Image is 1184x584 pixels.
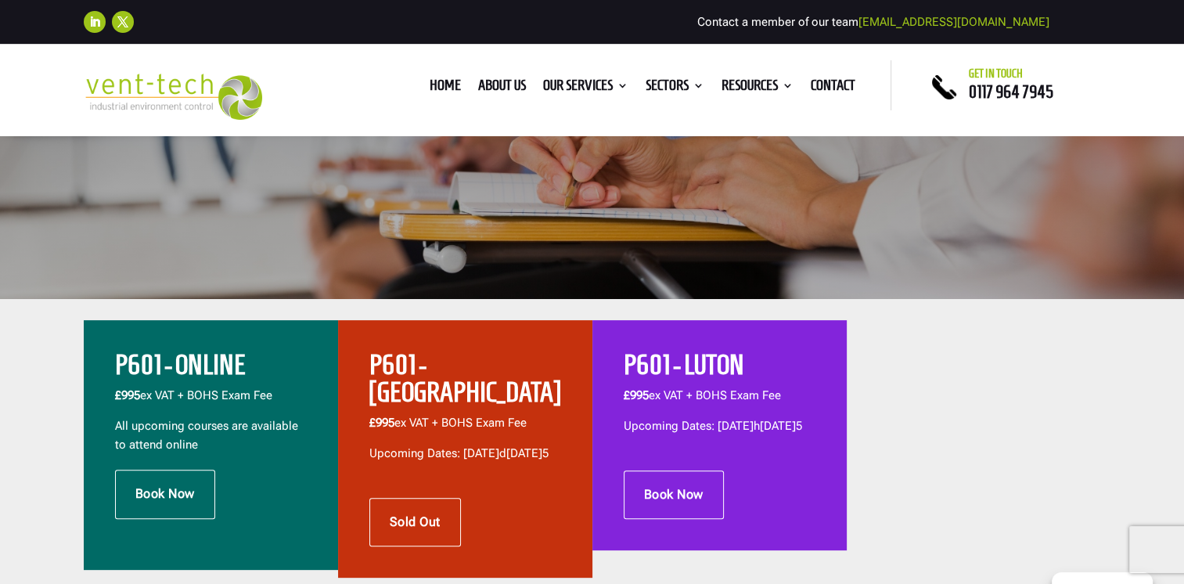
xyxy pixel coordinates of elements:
[115,351,307,387] h2: P601 - ONLINE
[115,388,140,402] b: £995
[624,388,649,402] span: £995
[722,80,794,97] a: Resources
[115,470,215,518] a: Book Now
[112,11,134,33] a: Follow on X
[369,416,394,430] span: £995
[969,82,1053,101] a: 0117 964 7945
[624,387,815,417] p: ex VAT + BOHS Exam Fee
[478,80,526,97] a: About us
[430,80,461,97] a: Home
[697,15,1049,29] span: Contact a member of our team
[858,15,1049,29] a: [EMAIL_ADDRESS][DOMAIN_NAME]
[115,419,298,452] span: All upcoming courses are available to attend online
[811,80,855,97] a: Contact
[624,470,724,519] a: Book Now
[969,67,1023,80] span: Get in touch
[84,74,263,120] img: 2023-09-27T08_35_16.549ZVENT-TECH---Clear-background
[369,414,561,445] p: ex VAT + BOHS Exam Fee
[84,11,106,33] a: Follow on LinkedIn
[543,80,628,97] a: Our Services
[115,387,307,417] p: ex VAT + BOHS Exam Fee
[369,445,561,463] p: Upcoming Dates: [DATE]d[DATE]5
[624,351,815,387] h2: P601 - LUTON
[369,351,561,414] h2: P601 - [GEOGRAPHIC_DATA]
[646,80,704,97] a: Sectors
[369,498,461,546] a: Sold Out
[624,417,815,436] p: Upcoming Dates: [DATE]h[DATE]5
